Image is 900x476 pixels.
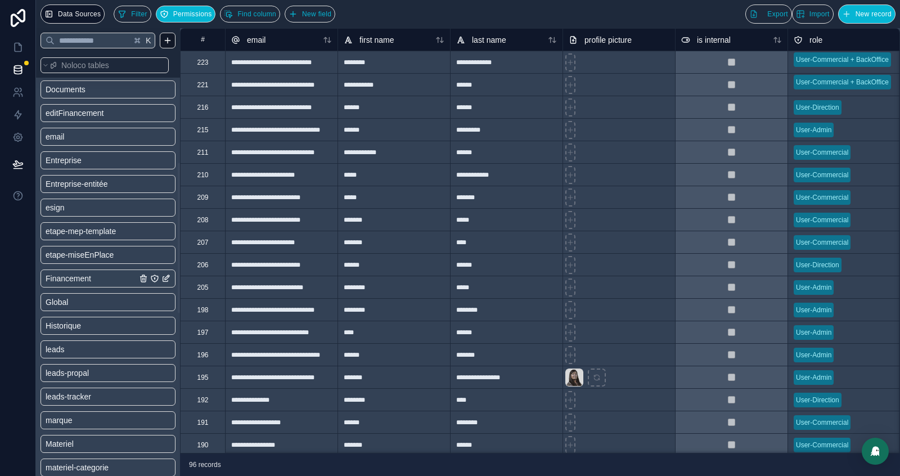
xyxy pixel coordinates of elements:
[46,178,108,190] span: Entreprise-entitée
[46,438,74,450] span: Materiel
[796,260,839,270] div: User-Direction
[189,35,217,44] div: #
[796,215,848,225] div: User-Commercial
[40,128,175,146] div: email
[46,391,137,402] a: leads-tracker
[862,438,889,465] div: Open Intercom Messenger
[40,388,175,406] div: leads-tracker
[285,6,335,23] button: New field
[131,10,147,19] span: Filter
[46,202,64,213] span: esign
[40,364,175,382] div: leads-propal
[46,367,137,379] a: leads-propal
[697,34,731,46] span: is internal
[40,340,175,358] div: leads
[197,283,208,292] div: 205
[796,417,848,428] div: User-Commercial
[796,282,831,293] div: User-Admin
[302,10,331,19] span: New field
[197,261,208,270] div: 206
[40,246,175,264] div: etape-miseEnPlace
[46,344,64,355] span: leads
[796,327,831,338] div: User-Admin
[796,237,848,248] div: User-Commercial
[46,415,137,426] a: marque
[40,5,105,24] button: Data Sources
[46,391,91,402] span: leads-tracker
[40,80,175,98] div: Documents
[46,249,114,261] span: etape-miseEnPlace
[40,199,175,217] div: esign
[189,460,221,469] span: 96 records
[114,6,151,23] button: Filter
[197,103,208,112] div: 216
[156,6,216,23] button: Permissions
[46,131,64,142] span: email
[796,55,889,65] div: User-Commercial + BackOffice
[46,462,109,473] span: materiel-categorie
[40,151,175,169] div: Entreprise
[796,350,831,360] div: User-Admin
[46,273,137,284] a: Financement
[796,192,848,203] div: User-Commercial
[46,107,137,119] a: editFinancement
[40,411,175,429] div: marque
[197,170,208,179] div: 210
[834,5,895,24] a: New record
[796,102,839,113] div: User-Direction
[220,6,280,23] button: Find column
[796,305,831,315] div: User-Admin
[46,155,82,166] span: Entreprise
[46,131,137,142] a: email
[40,317,175,335] div: Historique
[46,344,137,355] a: leads
[796,147,848,158] div: User-Commercial
[40,175,175,193] div: Entreprise-entitée
[237,10,276,19] span: Find column
[46,438,137,450] a: Materiel
[46,273,91,284] span: Financement
[145,37,152,44] span: K
[796,372,831,383] div: User-Admin
[197,148,208,157] div: 211
[247,34,265,46] span: email
[472,34,506,46] span: last name
[46,297,68,308] span: Global
[809,10,830,19] span: Import
[197,396,208,405] div: 192
[40,435,175,453] div: Materiel
[46,155,137,166] a: Entreprise
[197,215,208,224] div: 208
[46,84,137,95] a: Documents
[197,80,208,89] div: 221
[46,84,85,95] span: Documents
[745,5,791,24] button: Export
[197,58,208,67] div: 223
[197,351,208,360] div: 196
[197,373,208,382] div: 195
[46,415,72,426] span: marque
[197,193,208,202] div: 209
[46,320,137,331] a: Historique
[58,10,101,19] span: Data Sources
[856,10,892,19] span: New record
[40,222,175,240] div: etape-mep-template
[46,249,137,261] a: etape-miseEnPlace
[809,34,822,46] span: role
[40,293,175,311] div: Global
[359,34,394,46] span: first name
[46,107,104,119] span: editFinancement
[796,77,889,87] div: User-Commercial + BackOffice
[767,10,787,19] span: Export
[40,270,175,288] div: Financement
[796,170,848,180] div: User-Commercial
[40,104,175,122] div: editFinancement
[197,441,208,450] div: 190
[61,60,109,71] span: Noloco tables
[796,125,831,135] div: User-Admin
[46,297,137,308] a: Global
[838,5,895,24] button: New record
[156,6,220,23] a: Permissions
[46,226,137,237] a: etape-mep-template
[46,462,137,473] a: materiel-categorie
